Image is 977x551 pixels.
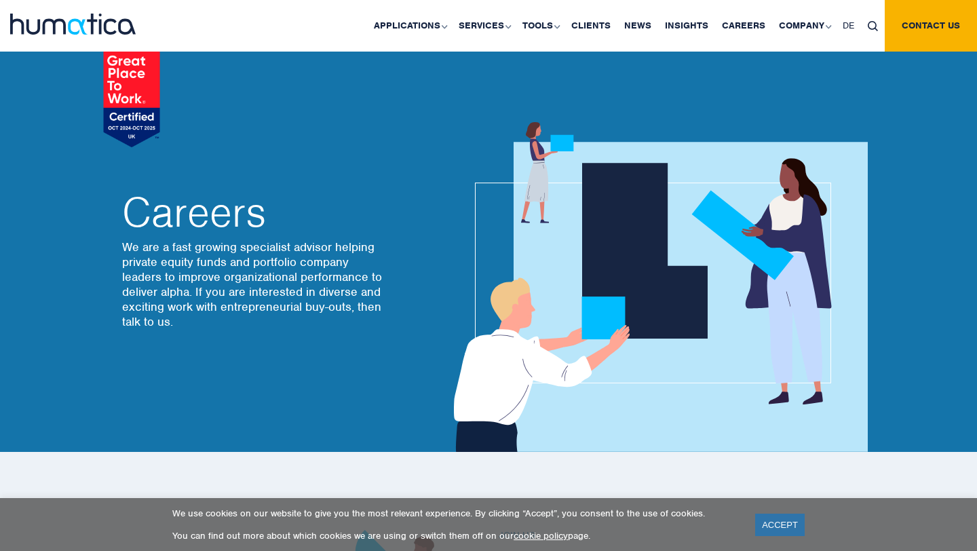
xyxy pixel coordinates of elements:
a: ACCEPT [755,514,805,536]
span: DE [843,20,854,31]
h2: Careers [122,192,387,233]
p: You can find out more about which cookies we are using or switch them off on our page. [172,530,738,541]
a: cookie policy [514,530,568,541]
img: search_icon [868,21,878,31]
img: logo [10,14,136,35]
p: We use cookies on our website to give you the most relevant experience. By clicking “Accept”, you... [172,508,738,519]
img: about_banner1 [441,122,868,452]
p: We are a fast growing specialist advisor helping private equity funds and portfolio company leade... [122,240,387,329]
